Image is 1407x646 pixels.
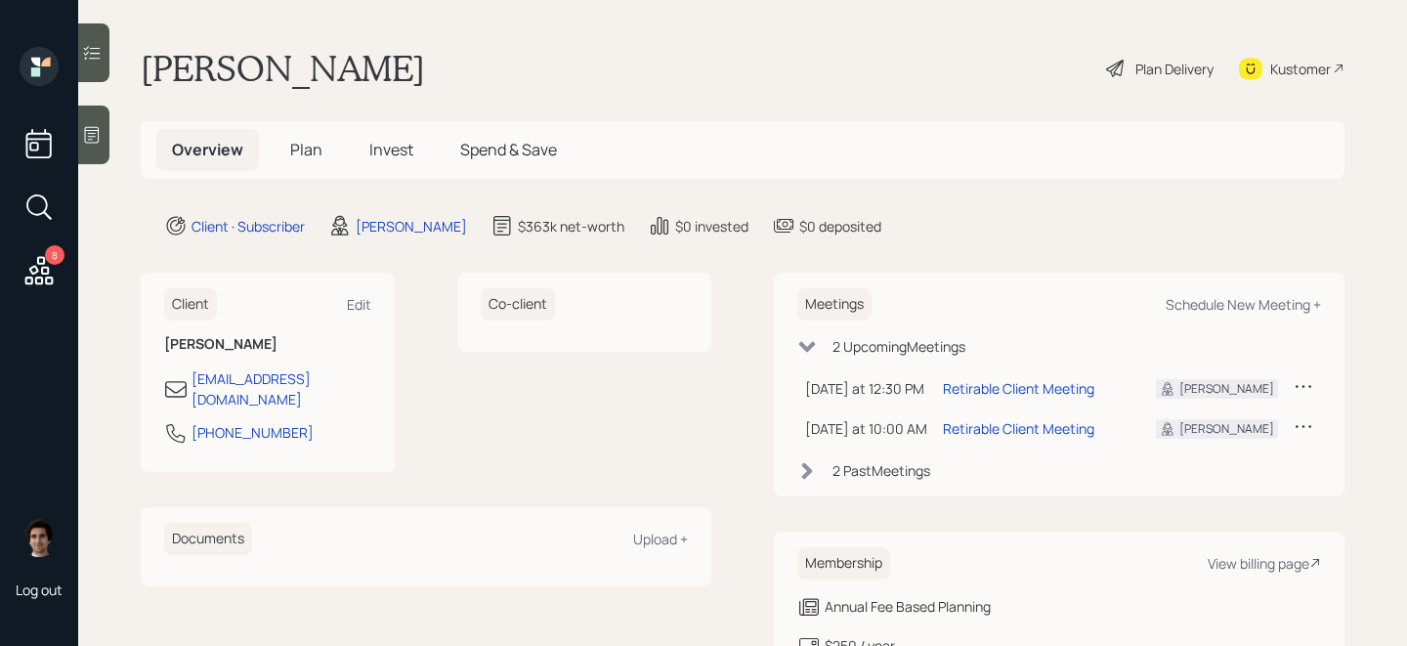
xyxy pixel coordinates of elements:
[164,523,252,555] h6: Documents
[832,460,930,481] div: 2 Past Meeting s
[290,139,322,160] span: Plan
[1135,59,1214,79] div: Plan Delivery
[356,216,467,237] div: [PERSON_NAME]
[825,596,991,617] div: Annual Fee Based Planning
[518,216,624,237] div: $363k net-worth
[460,139,557,160] span: Spend & Save
[192,368,371,409] div: [EMAIL_ADDRESS][DOMAIN_NAME]
[805,378,927,399] div: [DATE] at 12:30 PM
[633,530,688,548] div: Upload +
[943,378,1094,399] div: Retirable Client Meeting
[164,336,371,353] h6: [PERSON_NAME]
[943,418,1094,439] div: Retirable Client Meeting
[164,288,217,321] h6: Client
[797,547,890,580] h6: Membership
[799,216,881,237] div: $0 deposited
[481,288,555,321] h6: Co-client
[797,288,872,321] h6: Meetings
[1179,380,1274,398] div: [PERSON_NAME]
[675,216,748,237] div: $0 invested
[805,418,927,439] div: [DATE] at 10:00 AM
[1179,420,1274,438] div: [PERSON_NAME]
[141,47,425,90] h1: [PERSON_NAME]
[347,295,371,314] div: Edit
[1208,554,1321,573] div: View billing page
[20,518,59,557] img: harrison-schaefer-headshot-2.png
[192,422,314,443] div: [PHONE_NUMBER]
[172,139,243,160] span: Overview
[369,139,413,160] span: Invest
[45,245,64,265] div: 8
[832,336,965,357] div: 2 Upcoming Meeting s
[16,581,63,599] div: Log out
[192,216,305,237] div: Client · Subscriber
[1166,295,1321,314] div: Schedule New Meeting +
[1270,59,1331,79] div: Kustomer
